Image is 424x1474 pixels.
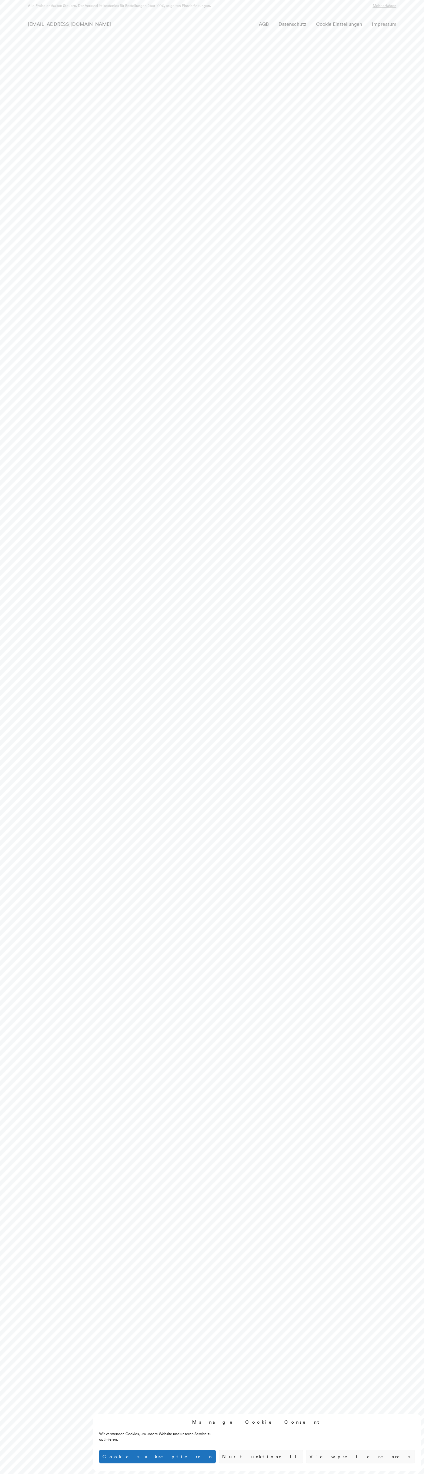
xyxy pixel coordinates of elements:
p: Alle Preise enthalten Steuern. Der Versand ist kostenlos für Bestellungen über 100€, es gelten Ei... [28,3,211,8]
div: Manage Cookie Consent [192,1419,322,1425]
button: Cookies akzeptieren [99,1450,216,1463]
a: [EMAIL_ADDRESS][DOMAIN_NAME] [28,21,111,27]
a: Mehr erfahren [373,3,396,8]
a: AGB [259,21,269,27]
a: Impressum [372,21,396,27]
a: Cookie Einstellungen [316,21,362,27]
div: Wir verwenden Cookies, um unsere Website und unseren Service zu optimieren. [99,1431,231,1442]
button: Nur funktionell [219,1450,303,1463]
a: Datenschutz [279,21,306,27]
button: View preferences [306,1450,415,1463]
